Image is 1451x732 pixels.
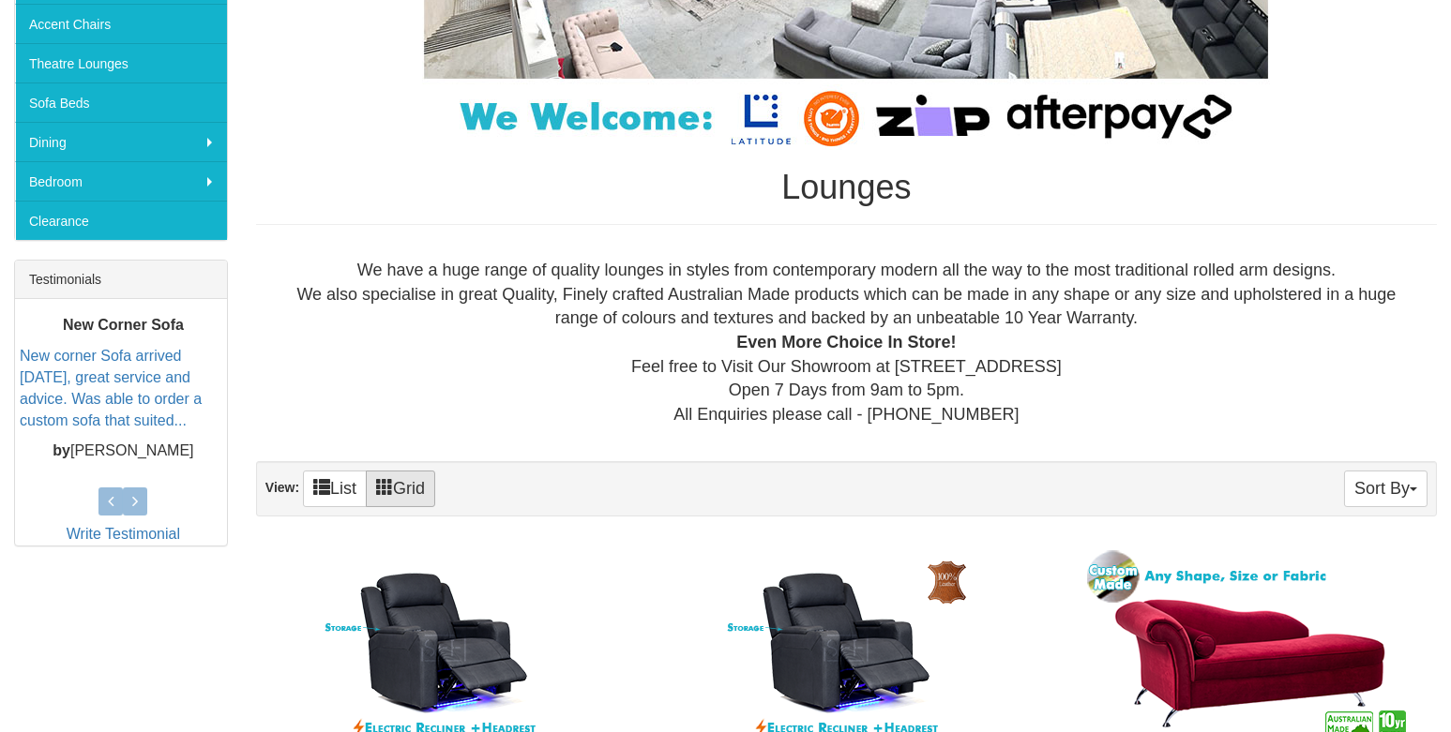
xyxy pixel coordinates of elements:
a: Dining [15,122,227,161]
a: Grid [366,471,435,507]
strong: View: [265,480,299,495]
h1: Lounges [256,169,1437,206]
a: Write Testimonial [67,526,180,542]
div: Testimonials [15,261,227,299]
a: List [303,471,367,507]
a: New corner Sofa arrived [DATE], great service and advice. Was able to order a custom sofa that su... [20,349,202,429]
button: Sort By [1344,471,1428,507]
b: by [53,443,70,459]
div: We have a huge range of quality lounges in styles from contemporary modern all the way to the mos... [271,259,1422,427]
a: Accent Chairs [15,4,227,43]
a: Sofa Beds [15,82,227,122]
b: New Corner Sofa [63,318,184,334]
p: [PERSON_NAME] [20,441,227,463]
b: Even More Choice In Store! [736,333,956,351]
a: Clearance [15,201,227,240]
a: Theatre Lounges [15,43,227,82]
a: Bedroom [15,161,227,201]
